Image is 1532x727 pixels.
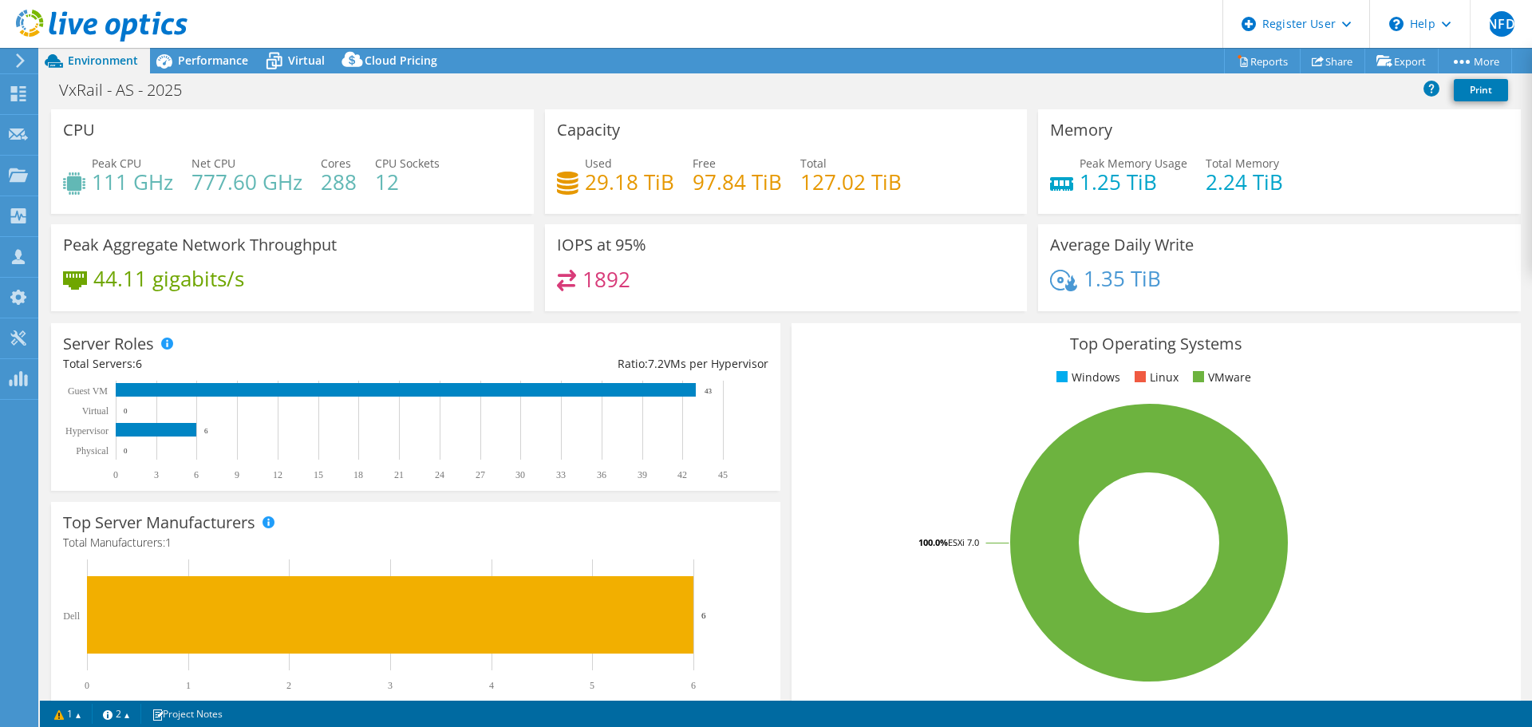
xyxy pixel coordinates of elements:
[321,156,351,171] span: Cores
[648,356,664,371] span: 7.2
[85,680,89,691] text: 0
[1084,270,1161,287] h4: 1.35 TiB
[1080,156,1187,171] span: Peak Memory Usage
[1364,49,1439,73] a: Export
[353,469,363,480] text: 18
[375,173,440,191] h4: 12
[918,536,948,548] tspan: 100.0%
[63,355,416,373] div: Total Servers:
[1131,369,1179,386] li: Linux
[314,469,323,480] text: 15
[286,680,291,691] text: 2
[365,53,437,68] span: Cloud Pricing
[92,173,173,191] h4: 111 GHz
[705,387,713,395] text: 43
[476,469,485,480] text: 27
[638,469,647,480] text: 39
[288,53,325,68] span: Virtual
[1080,173,1187,191] h4: 1.25 TiB
[136,356,142,371] span: 6
[718,469,728,480] text: 45
[82,405,109,417] text: Virtual
[585,173,674,191] h4: 29.18 TiB
[52,81,207,99] h1: VxRail - AS - 2025
[515,469,525,480] text: 30
[194,469,199,480] text: 6
[92,704,141,724] a: 2
[582,271,630,288] h4: 1892
[585,156,612,171] span: Used
[691,680,696,691] text: 6
[43,704,93,724] a: 1
[63,236,337,254] h3: Peak Aggregate Network Throughput
[1050,121,1112,139] h3: Memory
[556,469,566,480] text: 33
[677,469,687,480] text: 42
[191,156,235,171] span: Net CPU
[140,704,234,724] a: Project Notes
[590,680,594,691] text: 5
[178,53,248,68] span: Performance
[154,469,159,480] text: 3
[186,680,191,691] text: 1
[93,270,244,287] h4: 44.11 gigabits/s
[204,427,208,435] text: 6
[1489,11,1514,37] span: NFD
[235,469,239,480] text: 9
[948,536,979,548] tspan: ESXi 7.0
[124,447,128,455] text: 0
[191,173,302,191] h4: 777.60 GHz
[124,407,128,415] text: 0
[416,355,768,373] div: Ratio: VMs per Hypervisor
[273,469,282,480] text: 12
[165,535,172,550] span: 1
[701,610,706,620] text: 6
[388,680,393,691] text: 3
[1300,49,1365,73] a: Share
[1224,49,1301,73] a: Reports
[65,425,109,437] text: Hypervisor
[1206,173,1283,191] h4: 2.24 TiB
[435,469,444,480] text: 24
[1052,369,1120,386] li: Windows
[321,173,357,191] h4: 288
[394,469,404,480] text: 21
[63,610,80,622] text: Dell
[375,156,440,171] span: CPU Sockets
[489,680,494,691] text: 4
[800,173,902,191] h4: 127.02 TiB
[68,385,108,397] text: Guest VM
[693,173,782,191] h4: 97.84 TiB
[1206,156,1279,171] span: Total Memory
[1454,79,1508,101] a: Print
[76,445,109,456] text: Physical
[1389,17,1404,31] svg: \n
[113,469,118,480] text: 0
[68,53,138,68] span: Environment
[1050,236,1194,254] h3: Average Daily Write
[804,335,1509,353] h3: Top Operating Systems
[63,121,95,139] h3: CPU
[63,534,768,551] h4: Total Manufacturers:
[557,121,620,139] h3: Capacity
[800,156,827,171] span: Total
[693,156,716,171] span: Free
[63,335,154,353] h3: Server Roles
[597,469,606,480] text: 36
[1438,49,1512,73] a: More
[92,156,141,171] span: Peak CPU
[557,236,646,254] h3: IOPS at 95%
[63,514,255,531] h3: Top Server Manufacturers
[1189,369,1251,386] li: VMware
